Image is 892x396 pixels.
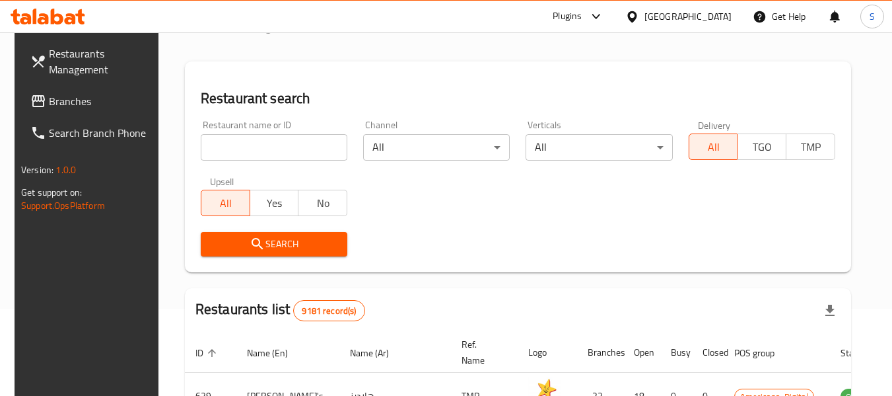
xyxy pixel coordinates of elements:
[350,345,406,361] span: Name (Ar)
[737,134,786,160] button: TGO
[201,190,250,216] button: All
[21,197,105,214] a: Support.OpsPlatform
[210,177,234,186] label: Upsell
[20,38,164,85] a: Restaurants Management
[55,161,76,178] span: 1.0.0
[689,134,738,160] button: All
[201,134,347,161] input: Search for restaurant name or ID..
[207,194,245,213] span: All
[786,134,835,160] button: TMP
[841,345,883,361] span: Status
[526,134,672,161] div: All
[294,305,364,317] span: 9181 record(s)
[695,138,733,157] span: All
[21,184,82,201] span: Get support on:
[195,345,221,361] span: ID
[20,117,164,149] a: Search Branch Phone
[692,333,724,373] th: Closed
[814,295,846,327] div: Export file
[185,14,315,35] h2: Menu management
[195,299,365,321] h2: Restaurants list
[363,134,510,161] div: All
[518,333,577,373] th: Logo
[256,194,294,213] span: Yes
[577,333,623,373] th: Branches
[644,9,732,24] div: [GEOGRAPHIC_DATA]
[250,190,299,216] button: Yes
[293,300,364,321] div: Total records count
[743,138,781,157] span: TGO
[698,120,731,130] label: Delivery
[49,93,153,109] span: Branches
[201,89,835,108] h2: Restaurant search
[49,46,153,77] span: Restaurants Management
[20,85,164,117] a: Branches
[734,345,792,361] span: POS group
[201,232,347,257] button: Search
[660,333,692,373] th: Busy
[870,9,875,24] span: S
[211,236,337,253] span: Search
[304,194,342,213] span: No
[462,337,502,368] span: Ref. Name
[553,9,582,24] div: Plugins
[792,138,830,157] span: TMP
[298,190,347,216] button: No
[21,161,53,178] span: Version:
[247,345,305,361] span: Name (En)
[49,125,153,141] span: Search Branch Phone
[623,333,660,373] th: Open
